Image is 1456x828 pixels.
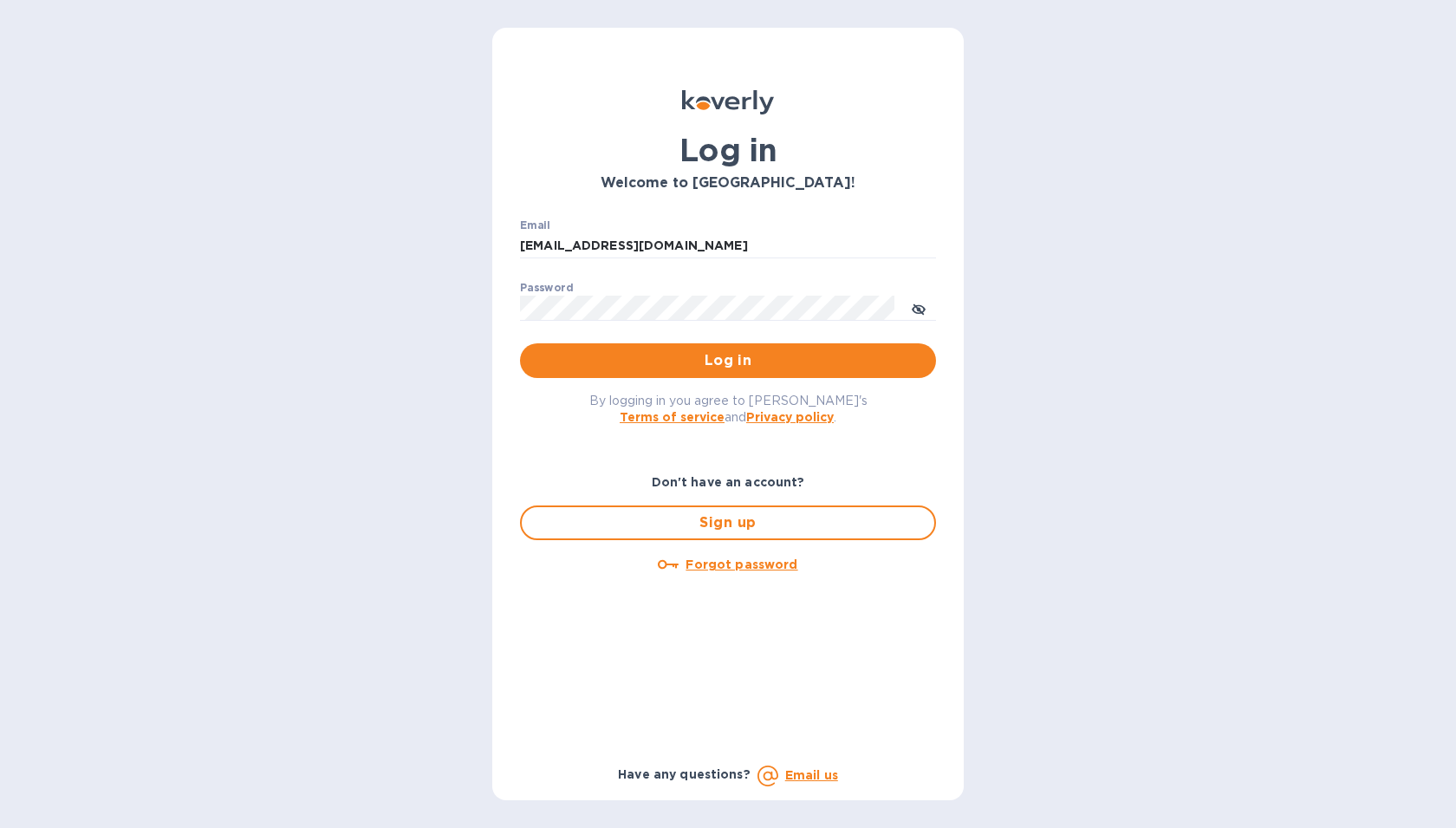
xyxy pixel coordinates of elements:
[746,410,834,424] a: Privacy policy
[536,512,920,533] span: Sign up
[901,290,936,325] button: toggle password visibility
[520,220,550,231] label: Email
[686,557,797,571] u: Forgot password
[589,394,868,424] span: By logging in you agree to [PERSON_NAME]'s and .
[520,233,936,259] input: Enter email address
[682,90,774,114] img: Koverly
[520,132,936,168] h1: Log in
[785,768,838,782] a: Email us
[520,343,936,378] button: Log in
[618,767,751,781] b: Have any questions?
[520,175,936,192] h3: Welcome to [GEOGRAPHIC_DATA]!
[534,350,922,371] span: Log in
[520,283,573,293] label: Password
[620,410,725,424] a: Terms of service
[652,475,805,489] b: Don't have an account?
[520,505,936,540] button: Sign up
